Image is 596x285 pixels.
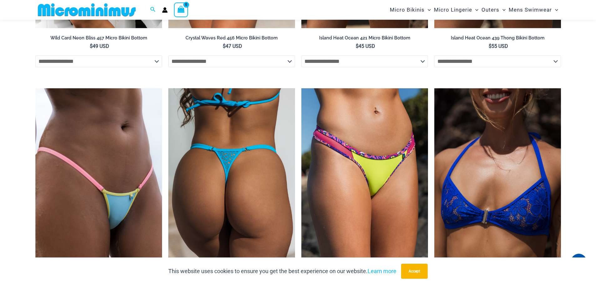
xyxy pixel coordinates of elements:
[481,2,499,18] span: Outers
[35,3,138,17] img: MM SHOP LOGO FLAT
[434,35,561,43] a: Island Heat Ocean 439 Thong Bikini Bottom
[35,88,162,278] a: Tempest Multi Blue 456 Bottom 01Tempest Multi Blue 312 Top 456 Bottom 07Tempest Multi Blue 312 To...
[168,35,295,41] h2: Crystal Waves Red 456 Micro Bikini Bottom
[388,2,432,18] a: Micro BikinisMenu ToggleMenu Toggle
[507,2,560,18] a: Mens SwimwearMenu ToggleMenu Toggle
[489,43,508,49] bdi: 55 USD
[301,35,428,41] h2: Island Heat Ocean 421 Micro Bikini Bottom
[480,2,507,18] a: OutersMenu ToggleMenu Toggle
[90,43,93,49] span: $
[356,43,375,49] bdi: 45 USD
[425,2,431,18] span: Menu Toggle
[390,2,425,18] span: Micro Bikinis
[401,264,428,279] button: Accept
[434,2,472,18] span: Micro Lingerie
[434,88,561,278] img: Island Heat Ocean 359 Top 01
[90,43,109,49] bdi: 49 USD
[472,2,478,18] span: Menu Toggle
[162,7,168,13] a: Account icon link
[432,2,480,18] a: Micro LingerieMenu ToggleMenu Toggle
[301,88,428,278] img: Coastal Bliss Leopard Sunset Thong Bikini 03
[35,35,162,43] a: Wild Card Neon Bliss 457 Micro Bikini Bottom
[35,88,162,278] img: Tempest Multi Blue 456 Bottom 01
[35,35,162,41] h2: Wild Card Neon Bliss 457 Micro Bikini Bottom
[356,43,359,49] span: $
[434,35,561,41] h2: Island Heat Ocean 439 Thong Bikini Bottom
[489,43,492,49] span: $
[150,6,156,14] a: Search icon link
[368,268,396,274] a: Learn more
[223,43,226,49] span: $
[168,88,295,278] a: Bubble Mesh Highlight Blue 469 Thong 01Bubble Mesh Highlight Blue 469 Thong 02Bubble Mesh Highlig...
[301,88,428,278] a: Coastal Bliss Leopard Sunset Thong Bikini 03Coastal Bliss Leopard Sunset 4371 Thong Bikini 02Coas...
[552,2,558,18] span: Menu Toggle
[168,35,295,43] a: Crystal Waves Red 456 Micro Bikini Bottom
[387,1,561,19] nav: Site Navigation
[174,3,188,17] a: View Shopping Cart, empty
[499,2,506,18] span: Menu Toggle
[434,88,561,278] a: Island Heat Ocean 359 Top 01Island Heat Ocean 359 Top 03Island Heat Ocean 359 Top 03
[509,2,552,18] span: Mens Swimwear
[168,88,295,278] img: Bubble Mesh Highlight Blue 469 Thong 02
[168,267,396,276] p: This website uses cookies to ensure you get the best experience on our website.
[223,43,242,49] bdi: 47 USD
[301,35,428,43] a: Island Heat Ocean 421 Micro Bikini Bottom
